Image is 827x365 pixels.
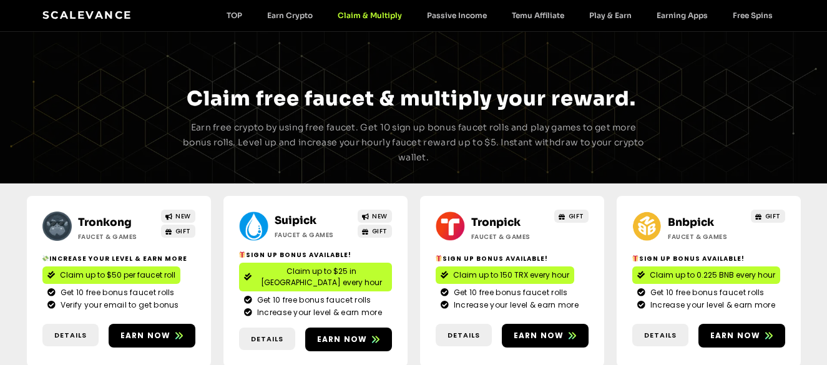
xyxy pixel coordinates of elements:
a: NEW [161,210,195,223]
span: NEW [372,212,388,221]
span: Claim free faucet & multiply your reward. [187,86,636,111]
a: Claim & Multiply [325,11,414,20]
img: 🎁 [239,251,245,258]
a: Earn now [109,324,195,348]
a: GIFT [554,210,589,223]
span: Get 10 free bonus faucet rolls [57,287,175,298]
nav: Menu [214,11,785,20]
h2: Faucet & Games [668,232,746,241]
h2: Increase your level & earn more [42,254,195,263]
span: NEW [175,212,191,221]
a: TOP [214,11,255,20]
a: GIFT [161,225,195,238]
a: GIFT [751,210,785,223]
span: Earn now [317,334,368,345]
a: Bnbpick [668,216,714,229]
span: Increase your level & earn more [647,299,775,311]
span: Get 10 free bonus faucet rolls [647,287,765,298]
a: Tronkong [78,216,132,229]
a: Earn now [305,328,392,351]
h2: Faucet & Games [471,232,549,241]
span: Get 10 free bonus faucet rolls [254,294,371,306]
a: Earn Crypto [255,11,325,20]
span: Claim up to $50 per faucet roll [60,270,175,281]
span: Earn now [514,330,564,341]
a: Free Spins [720,11,785,20]
span: Verify your email to get bonus [57,299,179,311]
span: GIFT [372,226,388,236]
a: Claim up to $25 in [GEOGRAPHIC_DATA] every hour [239,263,392,291]
span: Details [644,330,677,341]
span: GIFT [175,226,191,236]
a: Earn now [502,324,589,348]
h2: Sign Up Bonus Available! [436,254,589,263]
a: Tronpick [471,216,521,229]
a: Details [436,324,492,347]
a: Details [632,324,688,347]
p: Earn free crypto by using free faucet. Get 10 sign up bonus faucet rolls and play games to get mo... [182,120,646,165]
a: Claim up to 150 TRX every hour [436,266,574,284]
h2: Faucet & Games [78,232,156,241]
span: Details [448,330,480,341]
span: Details [54,330,87,341]
a: Claim up to 0.225 BNB every hour [632,266,780,284]
a: Suipick [275,214,316,227]
span: Increase your level & earn more [451,299,579,311]
a: Earning Apps [644,11,720,20]
a: Claim up to $50 per faucet roll [42,266,180,284]
img: 🎁 [632,255,639,261]
a: Passive Income [414,11,499,20]
span: Get 10 free bonus faucet rolls [451,287,568,298]
span: Claim up to $25 in [GEOGRAPHIC_DATA] every hour [257,266,387,288]
span: GIFT [569,212,584,221]
a: Play & Earn [577,11,644,20]
img: 🎁 [436,255,442,261]
span: Increase your level & earn more [254,307,382,318]
a: Details [42,324,99,347]
h2: Sign Up Bonus Available! [239,250,392,260]
a: Details [239,328,295,351]
span: Details [251,334,283,344]
a: Temu Affiliate [499,11,577,20]
a: Earn now [698,324,785,348]
h2: Sign Up Bonus Available! [632,254,785,263]
span: GIFT [765,212,781,221]
span: Earn now [710,330,761,341]
span: Claim up to 150 TRX every hour [453,270,569,281]
a: GIFT [358,225,392,238]
a: Scalevance [42,9,132,21]
span: Earn now [120,330,171,341]
img: 💸 [42,255,49,261]
h2: Faucet & Games [275,230,353,240]
span: Claim up to 0.225 BNB every hour [650,270,775,281]
a: NEW [358,210,392,223]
